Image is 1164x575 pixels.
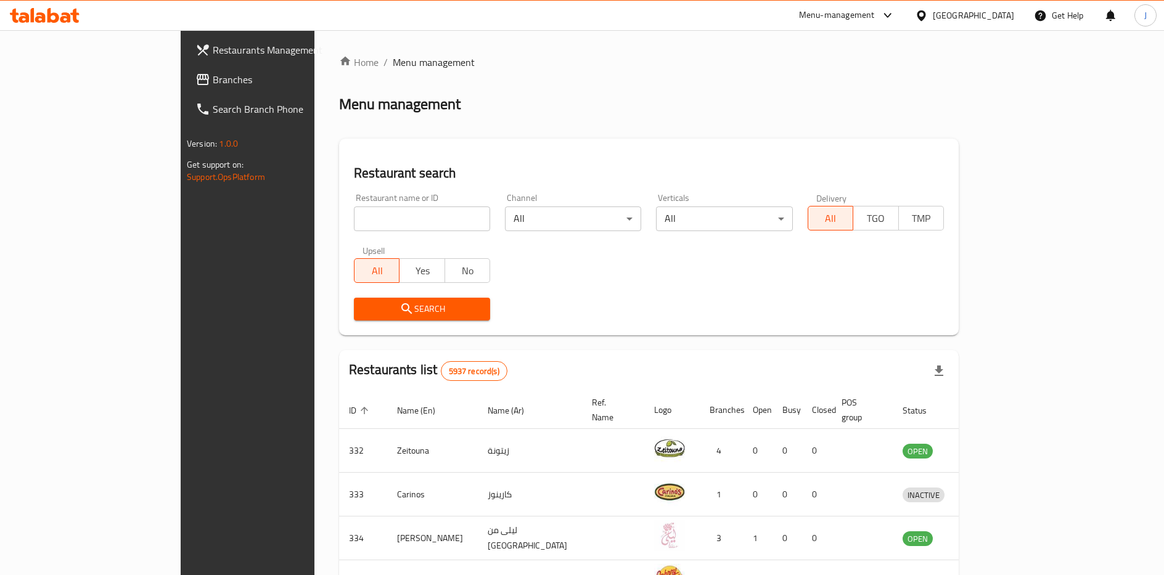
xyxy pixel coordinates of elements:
[654,520,685,551] img: Leila Min Lebnan
[393,55,475,70] span: Menu management
[644,391,700,429] th: Logo
[1144,9,1147,22] span: J
[700,473,743,516] td: 1
[213,72,365,87] span: Branches
[186,65,375,94] a: Branches
[802,473,832,516] td: 0
[404,262,440,280] span: Yes
[773,391,802,429] th: Busy
[858,210,893,227] span: TGO
[445,258,490,283] button: No
[903,488,945,502] span: INACTIVE
[450,262,485,280] span: No
[903,444,933,459] div: OPEN
[354,164,944,182] h2: Restaurant search
[904,210,939,227] span: TMP
[187,169,265,185] a: Support.OpsPlatform
[743,473,773,516] td: 0
[339,94,461,114] h2: Menu management
[654,476,685,507] img: Carinos
[186,94,375,124] a: Search Branch Phone
[441,361,507,381] div: Total records count
[478,429,582,473] td: زيتونة
[808,206,853,230] button: All
[656,206,792,231] div: All
[592,395,629,425] span: Ref. Name
[903,403,943,418] span: Status
[399,258,445,283] button: Yes
[700,391,743,429] th: Branches
[773,429,802,473] td: 0
[213,43,365,57] span: Restaurants Management
[383,55,388,70] li: /
[387,429,478,473] td: Zeitouna
[773,516,802,560] td: 0
[354,206,490,231] input: Search for restaurant name or ID..
[700,429,743,473] td: 4
[743,516,773,560] td: 1
[505,206,641,231] div: All
[802,429,832,473] td: 0
[354,298,490,320] button: Search
[700,516,743,560] td: 3
[363,246,385,255] label: Upsell
[903,532,933,546] span: OPEN
[816,194,847,202] label: Delivery
[339,55,959,70] nav: breadcrumb
[441,365,507,377] span: 5937 record(s)
[799,8,875,23] div: Menu-management
[654,433,685,463] img: Zeitouna
[933,9,1014,22] div: [GEOGRAPHIC_DATA]
[853,206,898,230] button: TGO
[187,157,244,173] span: Get support on:
[898,206,944,230] button: TMP
[773,473,802,516] td: 0
[349,361,507,381] h2: Restaurants list
[387,473,478,516] td: Carinos
[802,516,832,560] td: 0
[842,395,878,425] span: POS group
[219,136,238,152] span: 1.0.0
[186,35,375,65] a: Restaurants Management
[213,102,365,116] span: Search Branch Phone
[364,301,480,317] span: Search
[478,516,582,560] td: ليلى من [GEOGRAPHIC_DATA]
[743,429,773,473] td: 0
[903,444,933,459] span: OPEN
[187,136,217,152] span: Version:
[813,210,848,227] span: All
[924,356,954,386] div: Export file
[359,262,395,280] span: All
[488,403,540,418] span: Name (Ar)
[802,391,832,429] th: Closed
[397,403,451,418] span: Name (En)
[354,258,400,283] button: All
[743,391,773,429] th: Open
[478,473,582,516] td: كارينوز
[349,403,372,418] span: ID
[387,516,478,560] td: [PERSON_NAME]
